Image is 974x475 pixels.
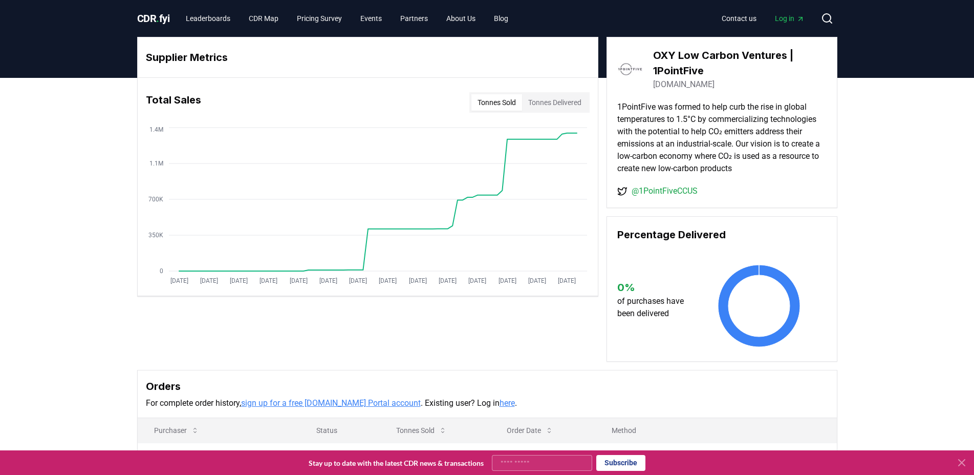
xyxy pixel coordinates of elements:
[349,277,367,284] tspan: [DATE]
[230,277,248,284] tspan: [DATE]
[498,277,516,284] tspan: [DATE]
[468,277,486,284] tspan: [DATE]
[632,185,698,197] a: @1PointFiveCCUS
[617,56,643,82] img: OXY Low Carbon Ventures | 1PointFive-logo
[149,160,163,167] tspan: 1.1M
[486,9,516,28] a: Blog
[408,277,426,284] tspan: [DATE]
[148,232,163,239] tspan: 350K
[259,277,277,284] tspan: [DATE]
[146,379,829,394] h3: Orders
[289,9,350,28] a: Pricing Survey
[500,398,515,408] a: here
[388,420,455,441] button: Tonnes Sold
[380,443,490,471] td: 10,000
[617,227,827,242] h3: Percentage Delivered
[146,420,207,441] button: Purchaser
[499,420,561,441] button: Order Date
[319,277,337,284] tspan: [DATE]
[653,48,827,78] h3: OXY Low Carbon Ventures | 1PointFive
[713,9,813,28] nav: Main
[775,13,805,24] span: Log in
[379,277,397,284] tspan: [DATE]
[438,277,456,284] tspan: [DATE]
[149,126,163,133] tspan: 1.4M
[308,425,372,436] p: Status
[241,9,287,28] a: CDR Map
[767,9,813,28] a: Log in
[137,12,170,25] span: CDR fyi
[558,277,576,284] tspan: [DATE]
[138,443,300,471] td: Palo Alto Networks
[200,277,218,284] tspan: [DATE]
[156,12,159,25] span: .
[438,9,484,28] a: About Us
[170,277,188,284] tspan: [DATE]
[713,9,765,28] a: Contact us
[137,11,170,26] a: CDR.fyi
[146,50,590,65] h3: Supplier Metrics
[146,92,201,113] h3: Total Sales
[603,425,828,436] p: Method
[352,9,390,28] a: Events
[522,94,588,111] button: Tonnes Delivered
[653,78,715,91] a: [DOMAIN_NAME]
[617,280,694,295] h3: 0 %
[241,398,421,408] a: sign up for a free [DOMAIN_NAME] Portal account
[392,9,436,28] a: Partners
[178,9,516,28] nav: Main
[148,196,163,203] tspan: 700K
[617,295,694,320] p: of purchases have been delivered
[160,267,163,275] tspan: 0
[528,277,546,284] tspan: [DATE]
[617,101,827,175] p: 1PointFive was formed to help curb the rise in global temperatures to 1.5°C by commercializing te...
[289,277,307,284] tspan: [DATE]
[471,94,522,111] button: Tonnes Sold
[146,397,829,409] p: For complete order history, . Existing user? Log in .
[490,443,595,471] td: [DATE]
[178,9,239,28] a: Leaderboards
